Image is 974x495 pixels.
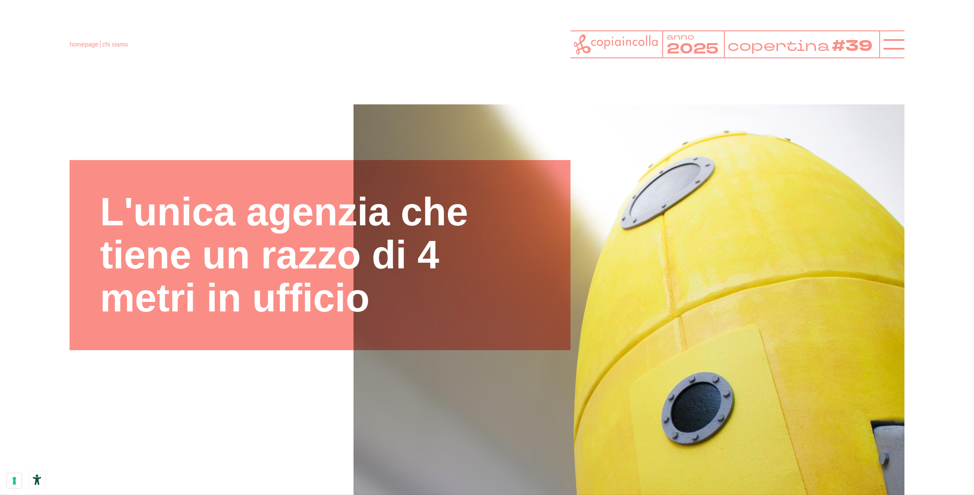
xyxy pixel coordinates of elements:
tspan: copertina [727,36,831,56]
button: Strumenti di accessibilità [29,472,45,488]
span: chi siamo [102,41,128,48]
tspan: anno [667,31,694,42]
button: Le tue preferenze relative al consenso per le tecnologie di tracciamento [7,473,22,488]
h1: L'unica agenzia che tiene un razzo di 4 metri in ufficio [100,191,540,320]
tspan: #39 [834,36,875,57]
a: homepage [70,41,98,48]
tspan: 2025 [667,39,719,59]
